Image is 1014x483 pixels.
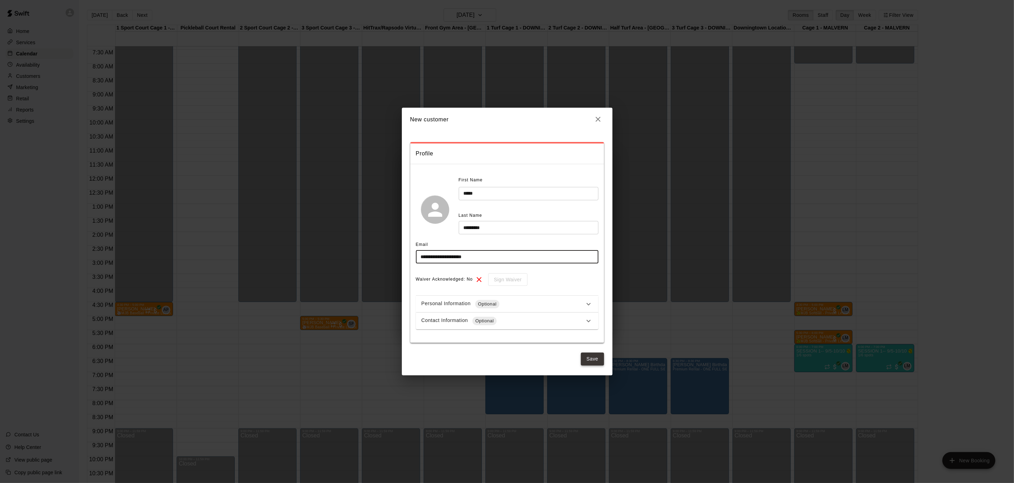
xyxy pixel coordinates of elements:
[472,317,497,324] span: Optional
[416,296,598,313] div: Personal InformationOptional
[422,317,584,325] div: Contact Information
[459,175,483,186] span: First Name
[422,300,584,308] div: Personal Information
[410,115,449,124] h6: New customer
[416,149,598,158] span: Profile
[416,313,598,329] div: Contact InformationOptional
[416,274,473,285] span: Waiver Acknowledged: No
[581,353,604,365] button: Save
[475,301,499,308] span: Optional
[483,273,527,286] div: To sign waivers in admin, this feature must be enabled in general settings
[416,242,428,247] span: Email
[459,213,482,218] span: Last Name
